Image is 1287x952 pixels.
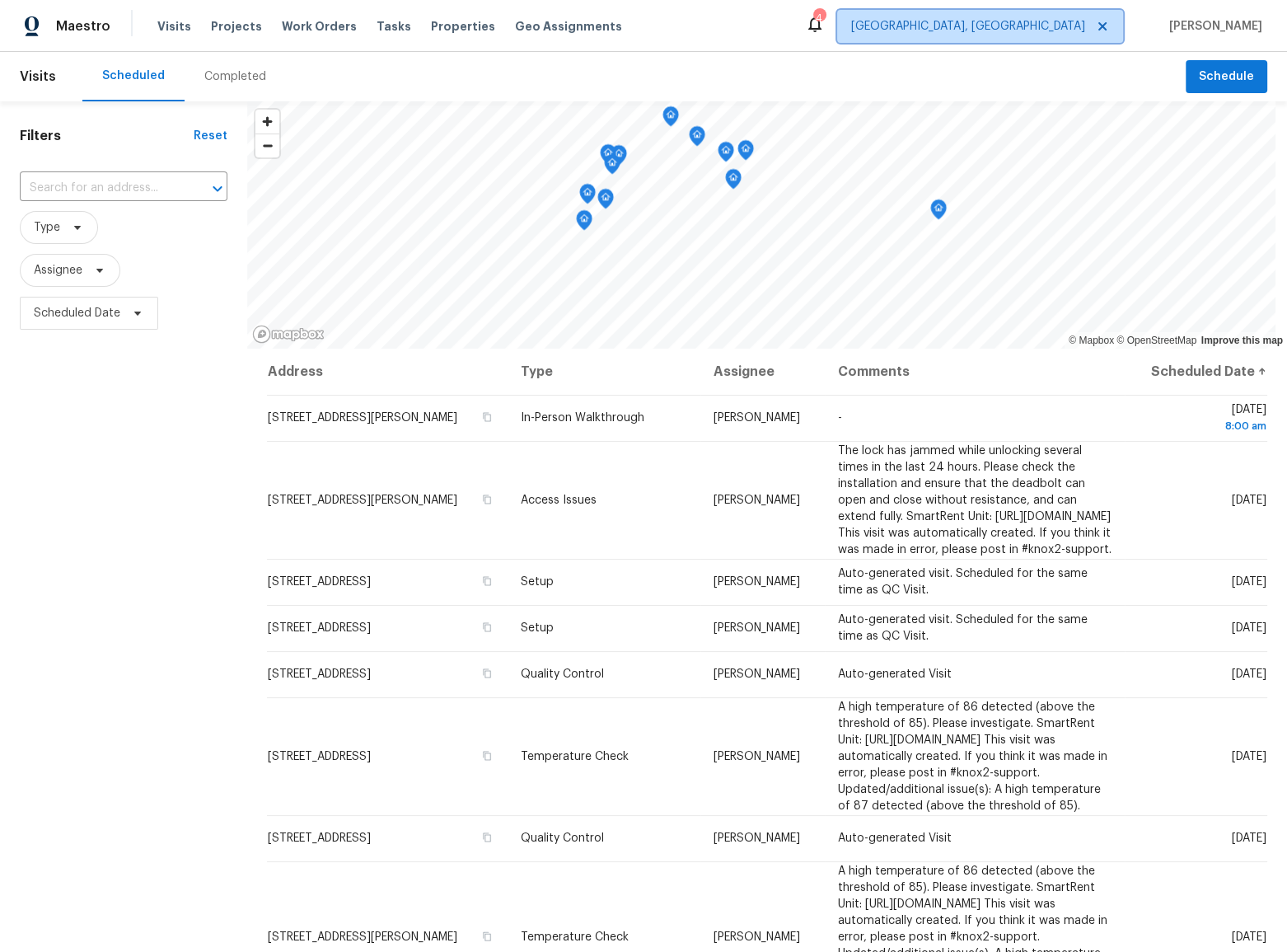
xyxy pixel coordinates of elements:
[597,189,614,214] div: Map marker
[521,576,554,588] span: Setup
[56,18,110,35] span: Maestro
[689,126,705,152] div: Map marker
[1186,60,1267,94] button: Schedule
[194,128,227,144] div: Reset
[267,349,508,395] th: Address
[282,18,357,35] span: Work Orders
[725,169,742,195] div: Map marker
[521,495,597,506] span: Access Issues
[1232,495,1266,506] span: [DATE]
[1138,404,1266,434] span: [DATE]
[1138,418,1266,434] div: 8:00 am
[714,668,800,680] span: [PERSON_NAME]
[480,620,494,635] button: Copy Address
[604,154,620,180] div: Map marker
[662,106,679,132] div: Map marker
[838,412,842,424] span: -
[521,668,604,680] span: Quality Control
[480,574,494,589] button: Copy Address
[718,142,734,167] div: Map marker
[521,412,644,424] span: In-Person Walkthrough
[255,134,279,157] span: Zoom out
[851,18,1085,35] span: [GEOGRAPHIC_DATA], [GEOGRAPHIC_DATA]
[268,931,457,943] span: [STREET_ADDRESS][PERSON_NAME]
[838,568,1088,596] span: Auto-generated visit. Scheduled for the same time as QC Visit.
[714,412,800,424] span: [PERSON_NAME]
[1232,751,1266,762] span: [DATE]
[611,145,627,171] div: Map marker
[20,176,181,201] input: Search for an address...
[714,576,800,588] span: [PERSON_NAME]
[102,68,165,84] div: Scheduled
[211,18,262,35] span: Projects
[268,622,371,634] span: [STREET_ADDRESS]
[377,21,411,32] span: Tasks
[714,931,800,943] span: [PERSON_NAME]
[1069,335,1114,346] a: Mapbox
[34,219,60,236] span: Type
[1232,832,1266,844] span: [DATE]
[1163,18,1262,35] span: [PERSON_NAME]
[700,349,825,395] th: Assignee
[480,492,494,507] button: Copy Address
[255,110,279,134] button: Zoom in
[813,10,825,26] div: 4
[579,184,596,209] div: Map marker
[34,262,82,279] span: Assignee
[1201,335,1283,346] a: Improve this map
[431,18,495,35] span: Properties
[206,177,229,200] button: Open
[521,622,554,634] span: Setup
[838,445,1111,556] span: The lock has jammed while unlocking several times in the last 24 hours. Please check the installa...
[1232,668,1266,680] span: [DATE]
[20,59,56,95] span: Visits
[714,622,800,634] span: [PERSON_NAME]
[480,929,494,944] button: Copy Address
[157,18,191,35] span: Visits
[1232,576,1266,588] span: [DATE]
[255,134,279,157] button: Zoom out
[268,412,457,424] span: [STREET_ADDRESS][PERSON_NAME]
[508,349,700,395] th: Type
[247,101,1275,349] canvas: Map
[714,495,800,506] span: [PERSON_NAME]
[838,701,1107,812] span: A high temperature of 86 detected (above the threshold of 85). Please investigate. SmartRent Unit...
[838,832,952,844] span: Auto-generated Visit
[838,668,952,680] span: Auto-generated Visit
[268,668,371,680] span: [STREET_ADDRESS]
[930,199,947,225] div: Map marker
[1232,622,1266,634] span: [DATE]
[268,751,371,762] span: [STREET_ADDRESS]
[576,210,592,236] div: Map marker
[20,128,194,144] h1: Filters
[480,410,494,424] button: Copy Address
[521,931,629,943] span: Temperature Check
[1232,931,1266,943] span: [DATE]
[204,68,266,85] div: Completed
[480,748,494,763] button: Copy Address
[1199,67,1254,87] span: Schedule
[838,614,1088,642] span: Auto-generated visit. Scheduled for the same time as QC Visit.
[737,140,754,166] div: Map marker
[480,666,494,681] button: Copy Address
[268,495,457,506] span: [STREET_ADDRESS][PERSON_NAME]
[1116,335,1196,346] a: OpenStreetMap
[714,751,800,762] span: [PERSON_NAME]
[480,830,494,845] button: Copy Address
[252,325,325,344] a: Mapbox homepage
[521,751,629,762] span: Temperature Check
[515,18,622,35] span: Geo Assignments
[268,832,371,844] span: [STREET_ADDRESS]
[600,144,616,170] div: Map marker
[34,305,120,321] span: Scheduled Date
[1125,349,1267,395] th: Scheduled Date ↑
[521,832,604,844] span: Quality Control
[714,832,800,844] span: [PERSON_NAME]
[825,349,1125,395] th: Comments
[268,576,371,588] span: [STREET_ADDRESS]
